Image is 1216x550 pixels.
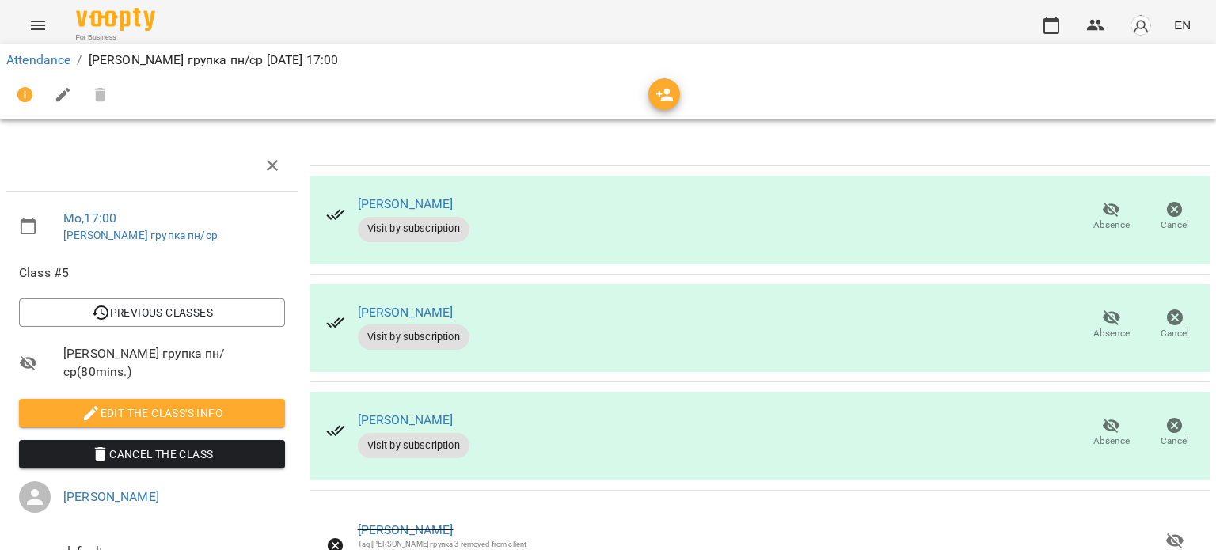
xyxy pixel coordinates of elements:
[1143,195,1206,239] button: Cancel
[76,8,155,31] img: Voopty Logo
[1161,434,1189,448] span: Cancel
[63,229,218,241] a: [PERSON_NAME] групка пн/ср
[63,211,116,226] a: Mo , 17:00
[6,52,70,67] a: Attendance
[358,196,454,211] a: [PERSON_NAME]
[63,489,159,504] a: [PERSON_NAME]
[19,298,285,327] button: Previous Classes
[32,404,272,423] span: Edit the class's Info
[358,539,527,549] div: Tag [PERSON_NAME] групка 3 removed from client
[32,303,272,322] span: Previous Classes
[89,51,339,70] p: [PERSON_NAME] групка пн/ср [DATE] 17:00
[63,344,285,381] span: [PERSON_NAME] групка пн/ср ( 80 mins. )
[1093,327,1130,340] span: Absence
[76,32,155,43] span: For Business
[358,412,454,427] a: [PERSON_NAME]
[32,445,272,464] span: Cancel the class
[19,6,57,44] button: Menu
[1080,195,1143,239] button: Absence
[6,51,1210,70] nav: breadcrumb
[19,399,285,427] button: Edit the class's Info
[358,305,454,320] a: [PERSON_NAME]
[77,51,82,70] li: /
[358,222,469,236] span: Visit by subscription
[1174,17,1191,33] span: EN
[1130,14,1152,36] img: avatar_s.png
[19,440,285,468] button: Cancel the class
[1143,411,1206,455] button: Cancel
[1168,10,1197,40] button: EN
[358,438,469,453] span: Visit by subscription
[358,330,469,344] span: Visit by subscription
[1143,302,1206,347] button: Cancel
[1161,218,1189,232] span: Cancel
[1093,434,1130,448] span: Absence
[1093,218,1130,232] span: Absence
[1080,411,1143,455] button: Absence
[1161,327,1189,340] span: Cancel
[1080,302,1143,347] button: Absence
[19,264,285,283] span: Class #5
[358,522,454,537] a: [PERSON_NAME]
